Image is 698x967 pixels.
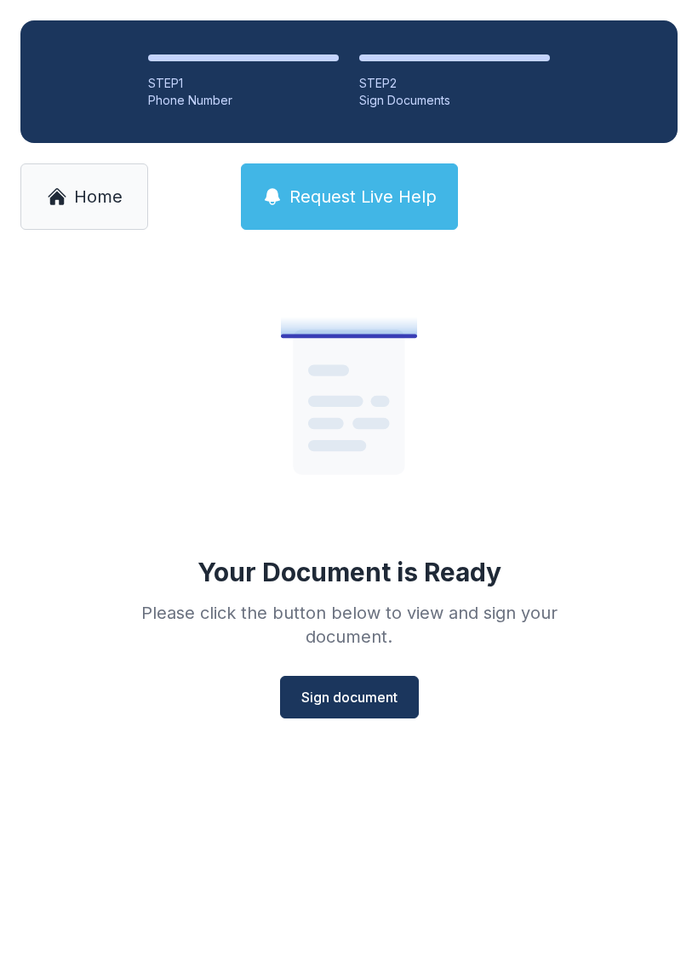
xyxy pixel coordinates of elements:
span: Request Live Help [289,185,437,209]
div: Your Document is Ready [197,557,501,587]
span: Home [74,185,123,209]
div: Sign Documents [359,92,550,109]
div: Please click the button below to view and sign your document. [104,601,594,649]
div: STEP 1 [148,75,339,92]
span: Sign document [301,687,398,707]
div: STEP 2 [359,75,550,92]
div: Phone Number [148,92,339,109]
